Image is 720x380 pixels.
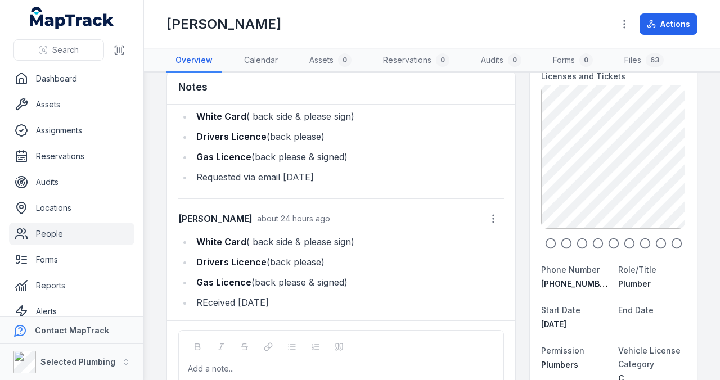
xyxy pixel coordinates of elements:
[9,197,134,219] a: Locations
[235,49,287,73] a: Calendar
[13,39,104,61] button: Search
[9,145,134,168] a: Reservations
[541,305,580,315] span: Start Date
[193,169,504,185] li: Requested via email [DATE]
[541,360,578,369] span: Plumbers
[508,53,521,67] div: 0
[40,357,115,367] strong: Selected Plumbing
[193,149,504,165] li: (back please & signed)
[9,274,134,297] a: Reports
[196,131,267,142] strong: Drivers Licence
[9,171,134,193] a: Audits
[618,279,651,288] span: Plumber
[193,254,504,270] li: (back please)
[196,111,246,122] strong: White Card
[541,319,566,329] time: 6/7/2006, 12:00:00 AM
[646,53,664,67] div: 63
[196,151,251,162] strong: Gas Licence
[196,277,251,288] strong: Gas Licence
[9,248,134,271] a: Forms
[300,49,361,73] a: Assets0
[193,234,504,250] li: ( back side & please sign)
[178,79,208,95] h3: Notes
[541,319,566,329] span: [DATE]
[9,67,134,90] a: Dashboard
[579,53,593,67] div: 0
[166,49,222,73] a: Overview
[257,214,330,223] span: about 24 hours ago
[196,256,267,268] strong: Drivers Licence
[618,346,681,369] span: Vehicle License Category
[196,236,246,247] strong: White Card
[52,44,79,56] span: Search
[544,49,602,73] a: Forms0
[541,346,584,355] span: Permission
[193,129,504,144] li: (back please)
[615,49,673,73] a: Files63
[640,13,697,35] button: Actions
[338,53,352,67] div: 0
[178,212,253,225] strong: [PERSON_NAME]
[193,295,504,310] li: REceived [DATE]
[618,265,656,274] span: Role/Title
[9,223,134,245] a: People
[541,279,612,288] span: [PHONE_NUMBER]
[472,49,530,73] a: Audits0
[618,305,654,315] span: End Date
[193,274,504,290] li: (back please & signed)
[166,15,281,33] h1: [PERSON_NAME]
[374,49,458,73] a: Reservations0
[30,7,114,29] a: MapTrack
[35,325,109,335] strong: Contact MapTrack
[541,265,600,274] span: Phone Number
[193,108,504,124] li: ( back side & please sign)
[9,300,134,323] a: Alerts
[257,214,330,223] time: 9/1/2025, 11:05:40 AM
[9,93,134,116] a: Assets
[436,53,449,67] div: 0
[541,71,625,81] span: Licenses and Tickets
[9,119,134,142] a: Assignments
